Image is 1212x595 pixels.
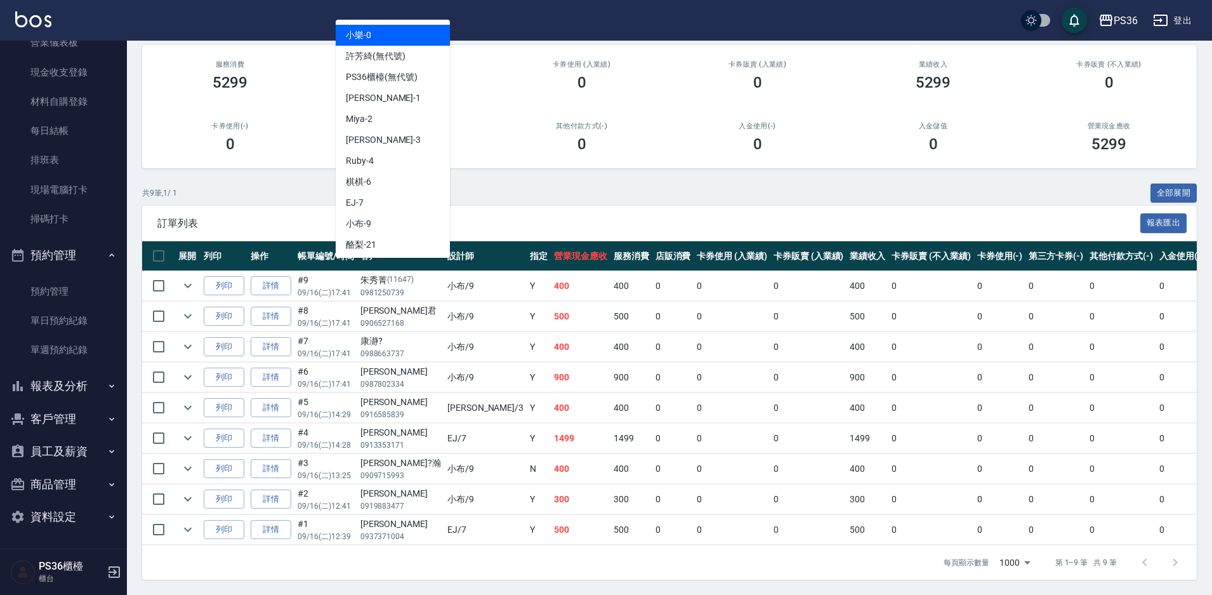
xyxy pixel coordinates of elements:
[346,238,376,251] span: 酪梨 -21
[1148,9,1197,32] button: 登出
[1156,393,1208,423] td: 0
[298,287,354,298] p: 09/16 (二) 17:41
[974,241,1026,271] th: 卡券使用(-)
[298,439,354,451] p: 09/16 (二) 14:28
[1156,424,1208,453] td: 0
[974,485,1026,514] td: 0
[846,424,888,453] td: 1499
[770,393,847,423] td: 0
[5,28,122,57] a: 營業儀表板
[888,332,973,362] td: 0
[360,531,441,542] p: 0937371004
[846,454,888,484] td: 400
[694,241,770,271] th: 卡券使用 (入業績)
[346,112,372,126] span: Miya -2
[178,459,197,478] button: expand row
[770,424,847,453] td: 0
[294,332,357,362] td: #7
[860,60,1006,69] h2: 業績收入
[1025,424,1086,453] td: 0
[251,307,291,326] a: 詳情
[213,74,248,91] h3: 5299
[509,122,654,130] h2: 其他付款方式(-)
[1055,557,1117,568] p: 第 1–9 筆 共 9 筆
[1036,60,1182,69] h2: 卡券販賣 (不入業績)
[226,135,235,153] h3: 0
[10,559,36,585] img: Person
[444,241,527,271] th: 設計師
[346,217,371,231] span: 小布 -9
[444,454,527,484] td: 小布 /9
[610,485,652,514] td: 300
[1086,515,1156,545] td: 0
[770,454,847,484] td: 0
[753,135,762,153] h3: 0
[178,337,197,356] button: expand row
[1025,363,1086,392] td: 0
[360,409,441,420] p: 0916585839
[1150,184,1197,203] button: 全部展開
[1156,271,1208,301] td: 0
[551,332,610,362] td: 400
[204,398,244,418] button: 列印
[298,531,354,542] p: 09/16 (二) 12:39
[846,271,888,301] td: 400
[178,490,197,509] button: expand row
[294,302,357,331] td: #8
[294,454,357,484] td: #3
[610,241,652,271] th: 服務消費
[652,271,694,301] td: 0
[652,454,694,484] td: 0
[157,217,1140,230] span: 訂單列表
[860,122,1006,130] h2: 入金儲值
[652,302,694,331] td: 0
[685,60,830,69] h2: 卡券販賣 (入業績)
[178,520,197,539] button: expand row
[444,271,527,301] td: 小布 /9
[551,424,610,453] td: 1499
[5,335,122,364] a: 單週預約紀錄
[527,271,551,301] td: Y
[652,241,694,271] th: 店販消費
[1086,302,1156,331] td: 0
[652,393,694,423] td: 0
[360,487,441,500] div: [PERSON_NAME]
[888,241,973,271] th: 卡券販賣 (不入業績)
[360,318,441,329] p: 0906527168
[770,302,847,331] td: 0
[178,398,197,417] button: expand row
[974,363,1026,392] td: 0
[1156,332,1208,362] td: 0
[5,468,122,501] button: 商品管理
[694,332,770,362] td: 0
[1156,363,1208,392] td: 0
[1140,213,1187,233] button: 報表匯出
[888,424,973,453] td: 0
[360,500,441,512] p: 0919883477
[360,365,441,378] div: [PERSON_NAME]
[333,60,478,69] h2: 店販消費
[551,485,610,514] td: 300
[610,454,652,484] td: 400
[294,424,357,453] td: #4
[201,241,247,271] th: 列印
[1025,332,1086,362] td: 0
[551,363,610,392] td: 900
[204,459,244,479] button: 列印
[929,135,938,153] h3: 0
[888,363,973,392] td: 0
[5,239,122,272] button: 預約管理
[360,287,441,298] p: 0981250739
[1156,515,1208,545] td: 0
[360,335,441,348] div: 康瀞?
[1086,485,1156,514] td: 0
[551,454,610,484] td: 400
[360,457,441,470] div: [PERSON_NAME]?瀚
[527,302,551,331] td: Y
[444,424,527,453] td: EJ /7
[527,393,551,423] td: Y
[1091,135,1127,153] h3: 5299
[294,241,357,271] th: 帳單編號/時間
[577,135,586,153] h3: 0
[5,403,122,436] button: 客戶管理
